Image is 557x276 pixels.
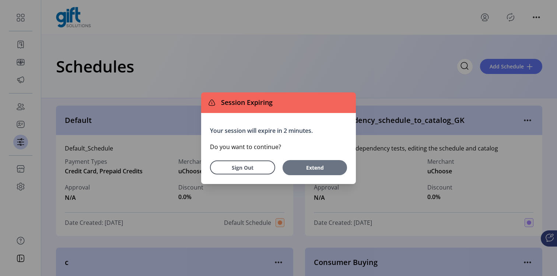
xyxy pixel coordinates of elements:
span: Extend [286,164,343,171]
span: Sign Out [220,164,266,171]
button: Extend [283,160,347,175]
span: Session Expiring [218,98,273,107]
p: Your session will expire in 2 minutes. [210,126,347,135]
p: Do you want to continue? [210,142,347,151]
button: Sign Out [210,160,275,174]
